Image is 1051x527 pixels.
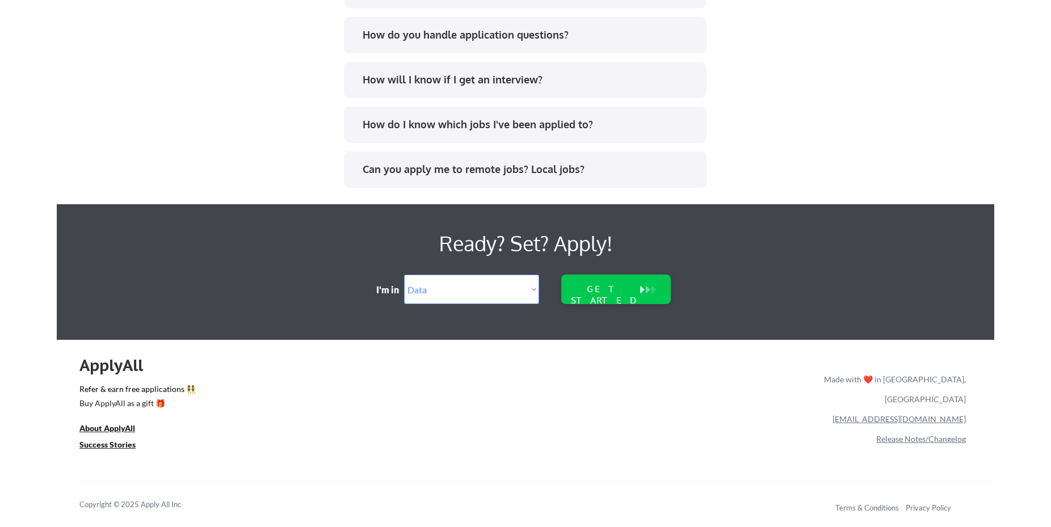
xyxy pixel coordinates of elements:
a: [EMAIL_ADDRESS][DOMAIN_NAME] [833,414,966,424]
a: About ApplyAll [79,422,151,436]
div: ApplyAll [79,356,156,375]
u: Success Stories [79,440,136,449]
div: GET STARTED [569,284,641,305]
a: Terms & Conditions [835,503,899,512]
div: How do I know which jobs I've been applied to? [363,117,696,132]
u: About ApplyAll [79,423,135,433]
div: How do you handle application questions? [363,28,696,42]
div: I'm in [376,284,407,296]
div: Can you apply me to remote jobs? Local jobs? [363,162,696,176]
a: Buy ApplyAll as a gift 🎁 [79,397,193,411]
a: Refer & earn free applications 👯‍♀️ [79,385,587,397]
div: Copyright © 2025 Apply All Inc [79,499,210,511]
a: Success Stories [79,439,151,453]
div: Made with ❤️ in [GEOGRAPHIC_DATA], [GEOGRAPHIC_DATA] [819,369,966,409]
a: Release Notes/Changelog [876,434,966,444]
div: Buy ApplyAll as a gift 🎁 [79,399,193,407]
div: Ready? Set? Apply! [216,227,835,260]
div: How will I know if I get an interview? [363,73,696,87]
a: Privacy Policy [906,503,951,512]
